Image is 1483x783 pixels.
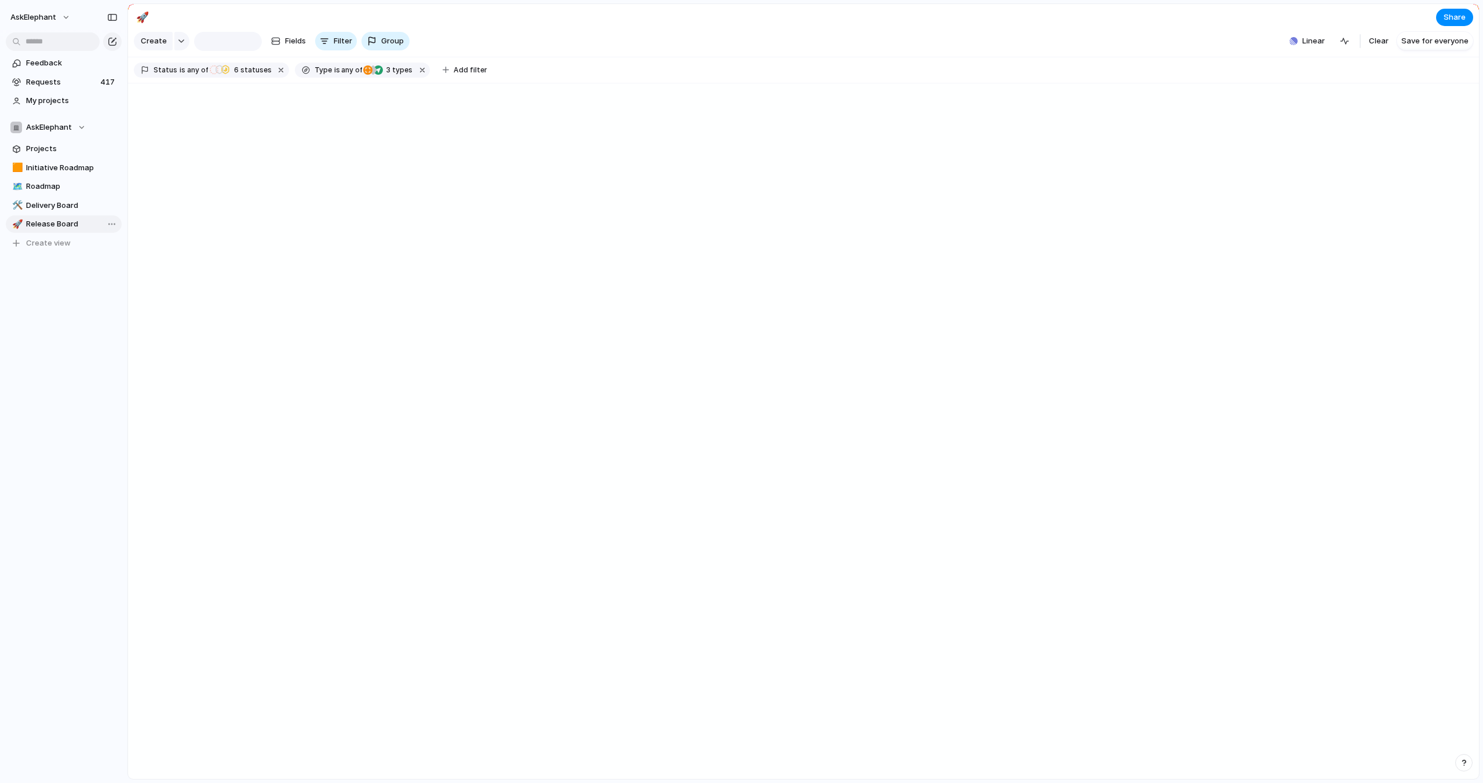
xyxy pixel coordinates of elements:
[6,235,122,252] button: Create view
[1369,35,1389,47] span: Clear
[6,178,122,195] a: 🗺️Roadmap
[334,35,352,47] span: Filter
[141,35,167,47] span: Create
[1285,32,1329,50] button: Linear
[12,199,20,212] div: 🛠️
[1364,32,1393,50] button: Clear
[5,8,76,27] button: AskElephant
[1436,9,1473,26] button: Share
[6,197,122,214] a: 🛠️Delivery Board
[154,65,177,75] span: Status
[266,32,311,50] button: Fields
[363,64,415,76] button: 3 types
[340,65,363,75] span: any of
[6,92,122,109] a: My projects
[180,65,185,75] span: is
[6,215,122,233] a: 🚀Release Board
[209,64,274,76] button: 6 statuses
[134,32,173,50] button: Create
[10,12,56,23] span: AskElephant
[133,8,152,27] button: 🚀
[26,200,118,211] span: Delivery Board
[381,35,404,47] span: Group
[383,65,392,74] span: 3
[315,65,332,75] span: Type
[1444,12,1466,23] span: Share
[26,57,118,69] span: Feedback
[1401,35,1469,47] span: Save for everyone
[177,64,210,76] button: isany of
[10,200,22,211] button: 🛠️
[185,65,208,75] span: any of
[285,35,306,47] span: Fields
[383,65,412,75] span: types
[6,74,122,91] a: Requests417
[10,181,22,192] button: 🗺️
[136,9,149,25] div: 🚀
[12,218,20,231] div: 🚀
[26,122,72,133] span: AskElephant
[12,161,20,174] div: 🟧
[26,218,118,230] span: Release Board
[361,32,410,50] button: Group
[12,180,20,193] div: 🗺️
[231,65,240,74] span: 6
[332,64,365,76] button: isany of
[26,181,118,192] span: Roadmap
[231,65,272,75] span: statuses
[100,76,117,88] span: 417
[10,162,22,174] button: 🟧
[26,95,118,107] span: My projects
[315,32,357,50] button: Filter
[436,62,494,78] button: Add filter
[6,140,122,158] a: Projects
[334,65,340,75] span: is
[26,162,118,174] span: Initiative Roadmap
[6,159,122,177] a: 🟧Initiative Roadmap
[454,65,487,75] span: Add filter
[1302,35,1325,47] span: Linear
[1397,32,1473,50] button: Save for everyone
[6,119,122,136] button: AskElephant
[26,237,71,249] span: Create view
[6,54,122,72] a: Feedback
[26,143,118,155] span: Projects
[10,218,22,230] button: 🚀
[26,76,97,88] span: Requests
